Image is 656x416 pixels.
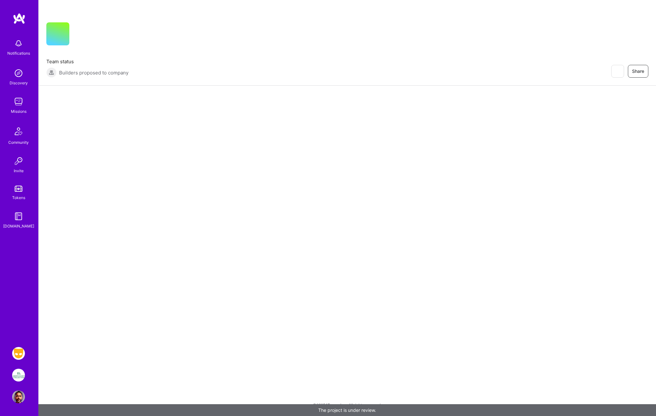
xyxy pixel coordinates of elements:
[12,369,25,381] img: We Are The Merchants: Founding Product Manager, Merchant Collective
[11,347,27,360] a: Grindr: Product & Marketing
[15,186,22,192] img: tokens
[11,390,27,403] a: User Avatar
[12,37,25,50] img: bell
[12,95,25,108] img: teamwork
[628,65,648,78] button: Share
[77,33,82,38] i: icon CompanyGray
[10,80,28,86] div: Discovery
[8,139,29,146] div: Community
[38,404,656,416] div: The project is under review.
[3,223,34,229] div: [DOMAIN_NAME]
[615,69,620,74] i: icon EyeClosed
[11,369,27,381] a: We Are The Merchants: Founding Product Manager, Merchant Collective
[7,50,30,57] div: Notifications
[11,124,26,139] img: Community
[12,194,25,201] div: Tokens
[11,108,27,115] div: Missions
[12,67,25,80] img: discovery
[14,167,24,174] div: Invite
[12,347,25,360] img: Grindr: Product & Marketing
[12,210,25,223] img: guide book
[13,13,26,24] img: logo
[12,155,25,167] img: Invite
[12,390,25,403] img: User Avatar
[46,67,57,78] img: Builders proposed to company
[46,58,128,65] span: Team status
[632,68,644,74] span: Share
[59,69,128,76] span: Builders proposed to company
